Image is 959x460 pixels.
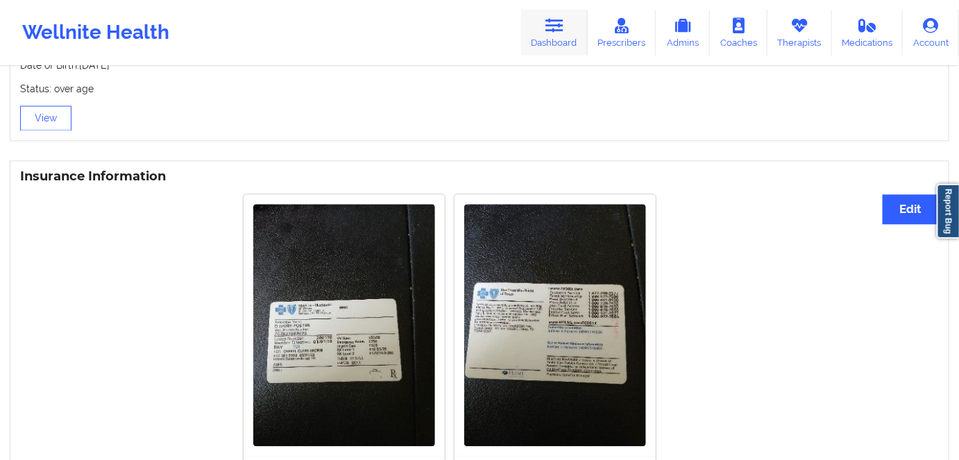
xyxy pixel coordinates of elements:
[883,194,939,224] button: Edit
[937,184,959,239] a: Report Bug
[656,10,710,56] a: Admins
[20,82,939,96] p: Status: over age
[253,204,435,446] img: Cydnei Mathis
[767,10,832,56] a: Therapists
[20,105,71,130] button: View
[710,10,767,56] a: Coaches
[903,10,959,56] a: Account
[464,204,646,446] img: Cydnei Mathis
[20,169,939,185] h3: Insurance Information
[832,10,903,56] a: Medications
[588,10,656,56] a: Prescribers
[521,10,588,56] a: Dashboard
